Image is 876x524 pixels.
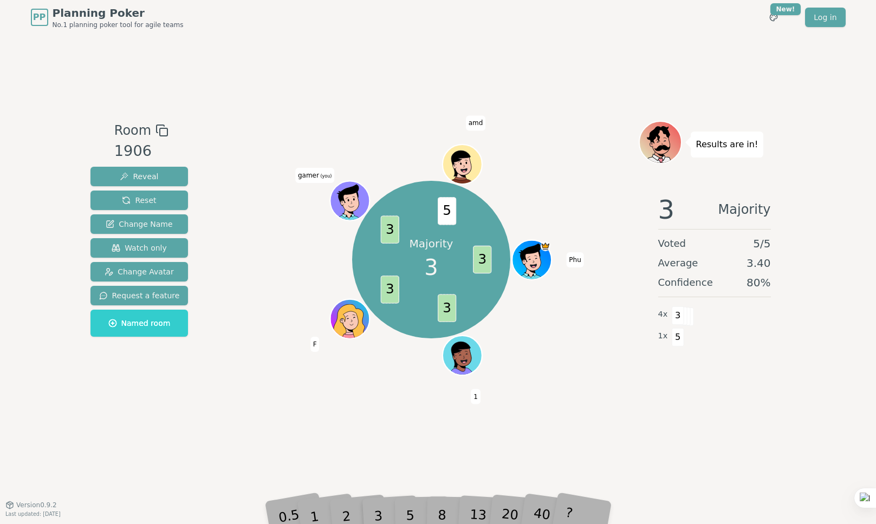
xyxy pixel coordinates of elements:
[658,236,686,251] span: Voted
[658,330,668,342] span: 1 x
[33,11,46,24] span: PP
[108,318,171,329] span: Named room
[114,121,151,140] span: Room
[438,197,456,225] span: 5
[31,5,184,29] a: PPPlanning PokerNo.1 planning poker tool for agile teams
[105,266,174,277] span: Change Avatar
[658,275,713,290] span: Confidence
[672,306,684,325] span: 3
[319,174,332,179] span: (you)
[658,309,668,320] span: 4 x
[424,251,438,284] span: 3
[90,262,189,281] button: Change Avatar
[381,276,399,303] span: 3
[658,196,675,222] span: 3
[90,238,189,258] button: Watch only
[466,115,486,130] span: Click to change your name
[112,243,167,253] span: Watch only
[16,501,57,509] span: Version 0.9.2
[658,256,698,271] span: Average
[696,137,758,152] p: Results are in!
[53,5,184,21] span: Planning Poker
[753,236,770,251] span: 5 / 5
[332,182,369,219] button: Click to change your avatar
[106,219,172,230] span: Change Name
[120,171,158,182] span: Reveal
[770,3,801,15] div: New!
[122,195,156,206] span: Reset
[381,216,399,244] span: 3
[410,236,453,251] p: Majority
[473,246,491,273] span: 3
[5,501,57,509] button: Version0.9.2
[99,290,180,301] span: Request a feature
[90,286,189,305] button: Request a feature
[5,511,61,517] span: Last updated: [DATE]
[764,8,783,27] button: New!
[90,167,189,186] button: Reveal
[541,241,550,251] span: Phu is the host
[438,294,456,322] span: 3
[805,8,845,27] a: Log in
[295,168,334,183] span: Click to change your name
[747,275,770,290] span: 80 %
[471,389,481,404] span: Click to change your name
[53,21,184,29] span: No.1 planning poker tool for agile teams
[90,214,189,234] button: Change Name
[718,196,771,222] span: Majority
[90,191,189,210] button: Reset
[90,310,189,337] button: Named room
[566,252,583,267] span: Click to change your name
[310,337,320,352] span: Click to change your name
[672,328,684,346] span: 5
[114,140,168,162] div: 1906
[747,256,771,271] span: 3.40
